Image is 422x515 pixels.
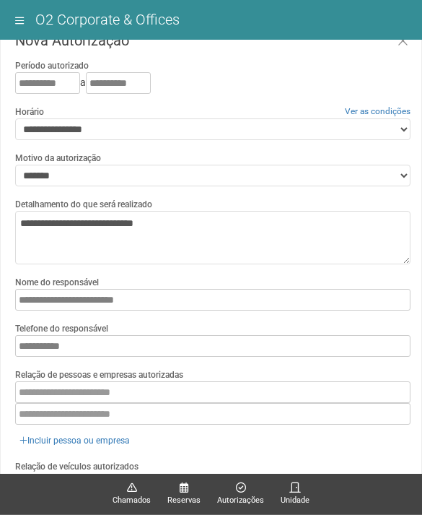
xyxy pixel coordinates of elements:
span: Unidade [281,494,309,507]
a: Incluir pessoa ou empresa [15,433,134,449]
label: Motivo da autorização [15,152,101,165]
h3: Nova Autorização [15,33,410,48]
a: Ver as condições [345,106,410,116]
label: Período autorizado [15,59,89,72]
label: Detalhamento do que será realizado [15,198,152,211]
a: Chamados [113,482,151,507]
span: O2 Corporate & Offices [35,11,180,28]
a: Autorizações [217,482,264,507]
span: Autorizações [217,494,264,507]
a: Unidade [281,482,309,507]
a: Reservas [167,482,201,507]
a: Incluir veículo [15,473,85,489]
label: Nome do responsável [15,276,99,289]
label: Relação de pessoas e empresas autorizadas [15,368,183,381]
span: Chamados [113,494,151,507]
div: a [15,72,410,94]
label: Relação de veículos autorizados [15,460,139,473]
span: Reservas [167,494,201,507]
label: Telefone do responsável [15,322,108,335]
label: Horário [15,105,44,118]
